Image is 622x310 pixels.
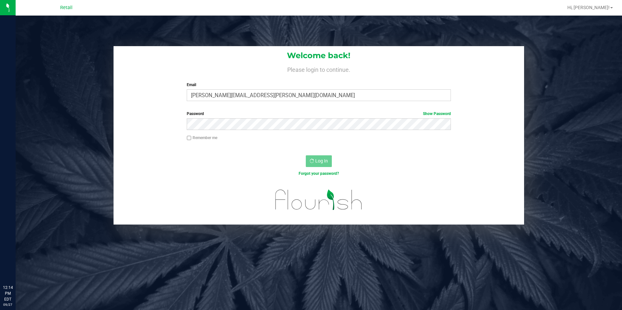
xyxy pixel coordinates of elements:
span: Log In [315,158,328,163]
label: Email [187,82,451,88]
h1: Welcome back! [114,51,524,60]
a: Forgot your password? [299,171,339,176]
p: 12:14 PM EDT [3,285,13,302]
input: Remember me [187,136,191,140]
a: Show Password [423,111,451,116]
img: flourish_logo.svg [267,183,370,216]
label: Remember me [187,135,217,141]
span: Retail [60,5,73,10]
p: 09/27 [3,302,13,307]
span: Password [187,111,204,116]
h4: Please login to continue. [114,65,524,73]
button: Log In [306,155,332,167]
span: Hi, [PERSON_NAME]! [567,5,610,10]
